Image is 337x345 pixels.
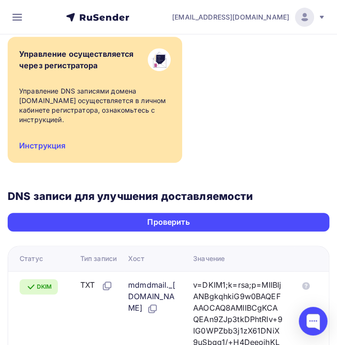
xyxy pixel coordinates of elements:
div: TXT [80,279,113,292]
span: [EMAIL_ADDRESS][DOMAIN_NAME] [172,12,289,22]
h3: DNS записи для улучшения доставляемости [8,189,329,203]
div: Хост [128,254,144,263]
div: Статус [20,254,43,263]
div: Значение [193,254,225,263]
div: Управление осуществляется через регистратора [19,48,134,71]
div: Управление DNS записями домена [DOMAIN_NAME] осуществляется в личном кабинете регистратора, ознак... [19,86,171,125]
div: Тип записи [80,254,117,263]
a: Инструкция [19,141,65,150]
div: Проверить [147,217,189,228]
div: mdmdmail._[DOMAIN_NAME] [128,279,178,314]
a: [EMAIL_ADDRESS][DOMAIN_NAME] [172,8,326,27]
span: DKIM [37,283,52,291]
